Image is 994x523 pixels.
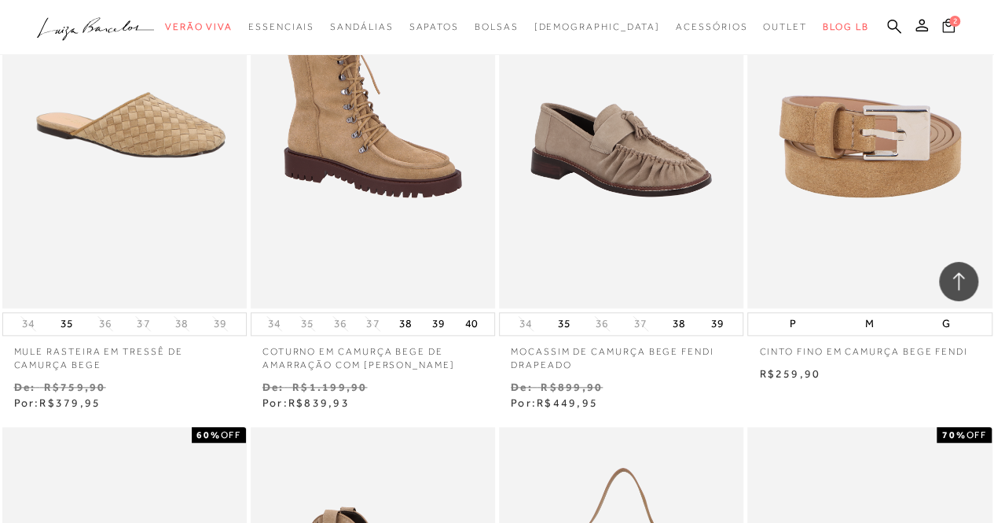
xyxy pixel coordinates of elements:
a: COTURNO EM CAMURÇA BEGE DE AMARRAÇÃO COM [PERSON_NAME] [251,336,495,372]
a: categoryNavScreenReaderText [165,13,233,42]
span: BLOG LB [823,21,868,32]
button: 37 [132,316,154,331]
small: R$899,90 [541,381,603,393]
span: Verão Viva [165,21,233,32]
button: 38 [171,316,193,331]
small: De: [262,381,284,393]
button: 35 [553,313,575,335]
button: 39 [706,313,728,335]
a: MOCASSIM DE CAMURÇA BEGE FENDI DRAPEADO [499,336,743,372]
strong: 60% [196,429,221,440]
a: categoryNavScreenReaderText [475,13,519,42]
a: BLOG LB [823,13,868,42]
a: noSubCategoriesText [534,13,660,42]
span: Essenciais [248,21,314,32]
small: De: [511,381,533,393]
button: 38 [394,313,416,335]
span: R$839,93 [288,396,350,409]
a: categoryNavScreenReaderText [330,13,393,42]
span: Sandálias [330,21,393,32]
span: Acessórios [676,21,747,32]
button: 37 [629,316,651,331]
small: R$1.199,90 [292,381,367,393]
button: 34 [515,316,537,331]
button: 40 [460,313,482,335]
span: [DEMOGRAPHIC_DATA] [534,21,660,32]
button: 35 [296,316,318,331]
span: R$379,95 [39,396,101,409]
button: G [937,313,955,335]
span: Bolsas [475,21,519,32]
a: CINTO FINO EM CAMURÇA BEGE FENDI [747,336,992,359]
span: Sapatos [409,21,458,32]
button: 39 [427,313,449,335]
small: R$759,90 [44,381,106,393]
button: 2 [937,17,959,39]
span: Por: [14,396,101,409]
button: 39 [209,316,231,331]
button: 34 [17,316,39,331]
strong: 70% [941,429,966,440]
span: 2 [949,16,960,27]
span: Outlet [763,21,807,32]
span: R$449,95 [537,396,598,409]
span: OFF [966,429,987,440]
button: 34 [263,316,285,331]
button: 38 [668,313,690,335]
span: OFF [220,429,241,440]
span: Por: [262,396,350,409]
a: categoryNavScreenReaderText [676,13,747,42]
a: categoryNavScreenReaderText [409,13,458,42]
button: M [860,313,878,335]
a: categoryNavScreenReaderText [763,13,807,42]
button: 35 [56,313,78,335]
button: 37 [361,316,383,331]
span: Por: [511,396,598,409]
button: 36 [591,316,613,331]
small: De: [14,381,36,393]
a: categoryNavScreenReaderText [248,13,314,42]
span: R$259,90 [759,367,820,380]
button: 36 [329,316,351,331]
a: MULE RASTEIRA EM TRESSÊ DE CAMURÇA BEGE [2,336,247,372]
button: P [785,313,801,335]
button: 36 [94,316,116,331]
